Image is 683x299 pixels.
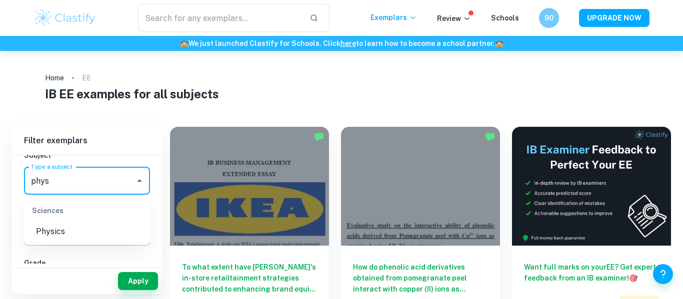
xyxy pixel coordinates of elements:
h6: Want full marks on your EE ? Get expert feedback from an IB examiner! [524,262,659,284]
a: Schools [491,14,519,22]
li: Physics [24,223,150,241]
img: Marked [485,132,495,142]
button: 90 [539,8,559,28]
span: 🎯 [629,274,637,282]
h6: Grade [24,258,150,269]
button: UPGRADE NOW [579,9,649,27]
a: Home [45,71,64,85]
span: 🏫 [180,39,188,47]
h6: 90 [543,12,555,23]
div: Sciences [24,199,150,223]
button: Apply [118,272,158,290]
img: Thumbnail [512,127,671,246]
h6: We just launched Clastify for Schools. Click to learn how to become a school partner. [2,38,681,49]
img: Marked [314,132,324,142]
h6: Filter exemplars [12,127,162,155]
h1: IB EE examples for all subjects [45,85,638,103]
p: Exemplars [370,12,417,23]
label: Type a subject [31,162,72,171]
input: Search for any exemplars... [138,4,301,32]
button: Close [132,174,146,188]
span: 🏫 [495,39,503,47]
img: Clastify logo [33,8,97,28]
p: Review [437,13,471,24]
h6: How do phenolic acid derivatives obtained from pomegranate peel interact with copper (II) ions as... [353,262,488,295]
h6: Subject [24,150,150,161]
a: here [340,39,356,47]
h6: To what extent have [PERSON_NAME]'s in-store retailtainment strategies contributed to enhancing b... [182,262,317,295]
button: Help and Feedback [653,264,673,284]
p: EE [82,72,91,83]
